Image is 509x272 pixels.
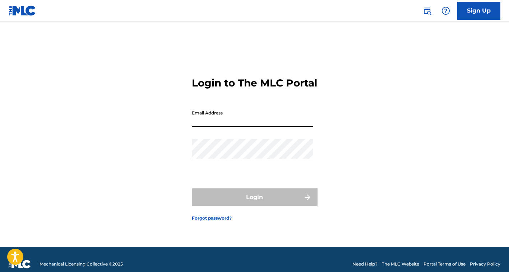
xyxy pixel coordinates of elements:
a: Need Help? [352,261,378,267]
a: Forgot password? [192,215,232,221]
span: Mechanical Licensing Collective © 2025 [40,261,123,267]
a: Sign Up [457,2,500,20]
a: The MLC Website [382,261,419,267]
iframe: Chat Widget [473,238,509,272]
a: Public Search [420,4,434,18]
div: Help [439,4,453,18]
img: search [423,6,431,15]
img: MLC Logo [9,5,36,16]
h3: Login to The MLC Portal [192,77,317,89]
a: Portal Terms of Use [424,261,466,267]
a: Privacy Policy [470,261,500,267]
img: help [441,6,450,15]
img: logo [9,260,31,268]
